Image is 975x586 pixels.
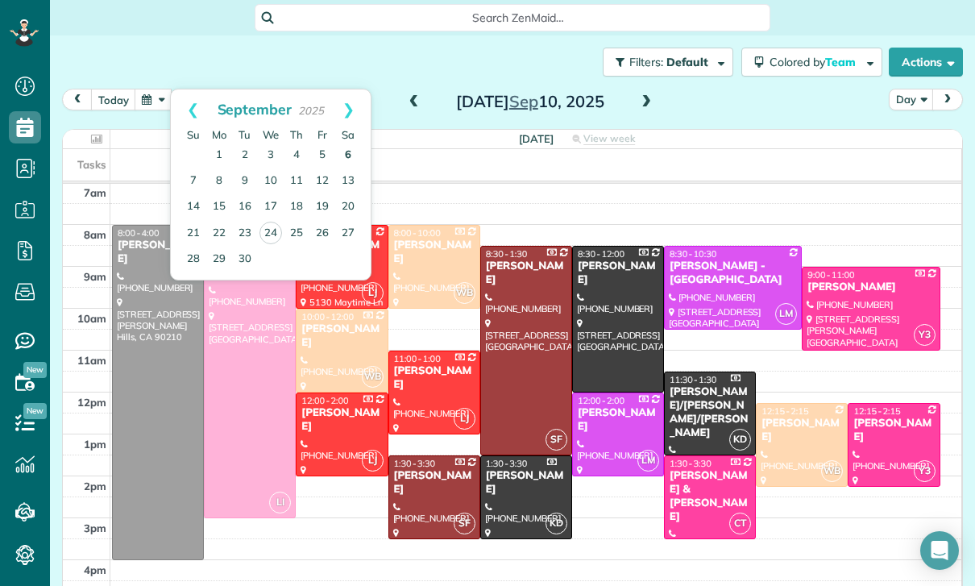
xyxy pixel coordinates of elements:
[335,221,361,247] a: 27
[187,128,200,141] span: Sunday
[761,417,843,444] div: [PERSON_NAME]
[77,354,106,367] span: 11am
[486,248,528,260] span: 8:30 - 1:30
[84,270,106,283] span: 9am
[578,395,624,406] span: 12:00 - 2:00
[232,194,258,220] a: 16
[301,395,348,406] span: 12:00 - 2:00
[335,168,361,194] a: 13
[62,89,93,110] button: prev
[729,513,751,534] span: CT
[519,132,554,145] span: [DATE]
[91,89,136,110] button: today
[583,132,635,145] span: View week
[259,222,282,244] a: 24
[206,143,232,168] a: 1
[284,168,309,194] a: 11
[258,168,284,194] a: 10
[232,247,258,272] a: 30
[84,438,106,451] span: 1pm
[84,186,106,199] span: 7am
[258,143,284,168] a: 3
[180,194,206,220] a: 14
[362,450,384,472] span: LJ
[206,221,232,247] a: 22
[84,228,106,241] span: 8am
[853,405,900,417] span: 12:15 - 2:15
[118,227,160,239] span: 8:00 - 4:00
[218,100,292,118] span: September
[914,460,936,482] span: Y3
[309,194,335,220] a: 19
[629,55,663,69] span: Filters:
[393,364,475,392] div: [PERSON_NAME]
[454,513,475,534] span: SF
[889,89,934,110] button: Day
[394,227,441,239] span: 8:00 - 10:00
[485,260,567,287] div: [PERSON_NAME]
[603,48,733,77] button: Filters: Default
[301,322,383,350] div: [PERSON_NAME]
[853,417,935,444] div: [PERSON_NAME]
[309,168,335,194] a: 12
[486,458,528,469] span: 1:30 - 3:30
[309,143,335,168] a: 5
[578,248,624,260] span: 8:30 - 12:00
[509,91,538,111] span: Sep
[180,221,206,247] a: 21
[206,247,232,272] a: 29
[258,194,284,220] a: 17
[298,104,324,117] span: 2025
[232,221,258,247] a: 23
[932,89,963,110] button: next
[84,522,106,534] span: 3pm
[23,362,47,378] span: New
[180,247,206,272] a: 28
[232,168,258,194] a: 9
[637,450,659,472] span: LM
[577,406,659,434] div: [PERSON_NAME]
[666,55,709,69] span: Default
[454,408,475,430] span: LJ
[595,48,733,77] a: Filters: Default
[117,239,199,266] div: [PERSON_NAME]
[670,248,716,260] span: 8:30 - 10:30
[84,480,106,492] span: 2pm
[206,168,232,194] a: 8
[775,303,797,325] span: LM
[284,221,309,247] a: 25
[825,55,858,69] span: Team
[335,194,361,220] a: 20
[393,239,475,266] div: [PERSON_NAME]
[77,312,106,325] span: 10am
[669,469,751,524] div: [PERSON_NAME] & [PERSON_NAME]
[394,458,436,469] span: 1:30 - 3:30
[429,93,631,110] h2: [DATE] 10, 2025
[741,48,882,77] button: Colored byTeam
[326,89,371,130] a: Next
[393,469,475,497] div: [PERSON_NAME]
[77,158,106,171] span: Tasks
[670,374,716,385] span: 11:30 - 1:30
[362,282,384,304] span: LJ
[920,531,959,570] div: Open Intercom Messenger
[239,128,251,141] span: Tuesday
[577,260,659,287] div: [PERSON_NAME]
[546,513,567,534] span: KD
[232,143,258,168] a: 2
[342,128,355,141] span: Saturday
[670,458,712,469] span: 1:30 - 3:30
[180,168,206,194] a: 7
[914,324,936,346] span: Y3
[284,143,309,168] a: 4
[889,48,963,77] button: Actions
[263,128,279,141] span: Wednesday
[212,128,226,141] span: Monday
[309,221,335,247] a: 26
[807,269,854,281] span: 9:00 - 11:00
[77,396,106,409] span: 12pm
[335,143,361,168] a: 6
[807,281,935,294] div: [PERSON_NAME]
[171,89,215,130] a: Prev
[761,405,808,417] span: 12:15 - 2:15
